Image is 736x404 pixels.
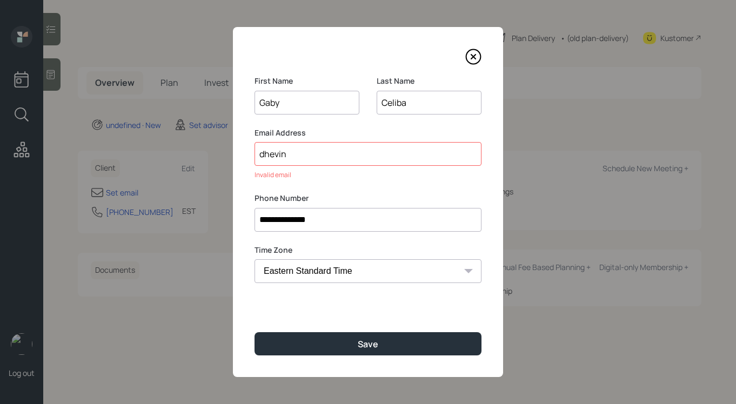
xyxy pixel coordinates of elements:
label: Last Name [377,76,481,86]
div: Save [358,338,378,350]
label: Phone Number [255,193,481,204]
label: First Name [255,76,359,86]
div: Invalid email [255,170,481,180]
label: Email Address [255,127,481,138]
button: Save [255,332,481,355]
label: Time Zone [255,245,481,255]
